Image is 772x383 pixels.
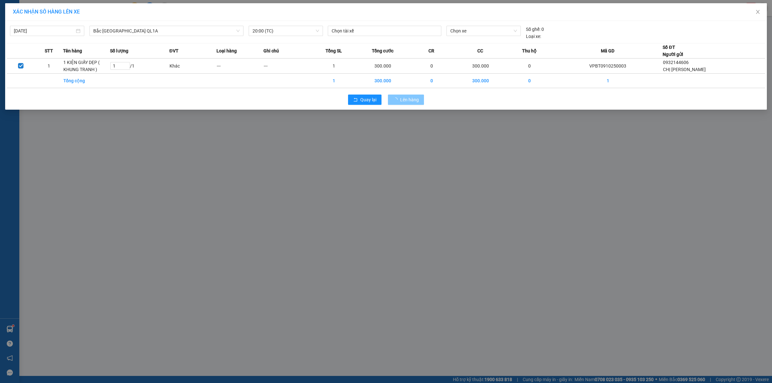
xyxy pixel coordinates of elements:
span: Chọn xe [450,26,517,36]
td: 300.000 [357,59,408,74]
td: 1 [35,59,63,74]
td: 300.000 [455,59,506,74]
span: Ghi chú [263,47,279,54]
span: Tổng cước [372,47,393,54]
td: --- [263,59,310,74]
td: 1 KIỆN GIẤY DẸP ( KHUNG TRANH ) [63,59,110,74]
span: CC [477,47,483,54]
span: CHỊ [PERSON_NAME] [663,67,706,72]
span: Loại hàng [216,47,237,54]
span: Tổng SL [326,47,342,54]
td: --- [216,59,263,74]
td: 0 [408,59,455,74]
span: Số ghế: [526,26,540,33]
td: 1 [310,74,357,88]
td: Khác [169,59,216,74]
span: Thu hộ [522,47,537,54]
td: 0 [506,59,553,74]
span: ĐVT [169,47,178,54]
button: Close [749,3,767,21]
span: close [755,9,760,14]
span: Lên hàng [400,96,419,103]
button: Lên hàng [388,95,424,105]
span: loading [393,97,400,102]
span: Tên hàng [63,47,82,54]
td: Tổng cộng [63,74,110,88]
span: Quay lại [360,96,376,103]
div: 0 [526,26,544,33]
td: / 1 [110,59,169,74]
button: rollbackQuay lại [348,95,381,105]
td: 300.000 [455,74,506,88]
span: Số lượng [110,47,128,54]
span: 0932144606 [663,60,689,65]
span: rollback [353,97,358,103]
span: down [236,29,240,33]
td: 1 [553,74,663,88]
td: 300.000 [357,74,408,88]
div: Số ĐT Người gửi [663,44,683,58]
span: Loại xe: [526,33,541,40]
span: STT [45,47,53,54]
td: VPBT0910250003 [553,59,663,74]
input: 14/10/2025 [14,27,75,34]
td: 1 [310,59,357,74]
span: CR [428,47,434,54]
span: 20:00 (TC) [253,26,319,36]
span: Bắc Trung Nam QL1A [93,26,240,36]
td: 0 [408,74,455,88]
span: Mã GD [601,47,614,54]
span: XÁC NHẬN SỐ HÀNG LÊN XE [13,9,80,15]
td: 0 [506,74,553,88]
